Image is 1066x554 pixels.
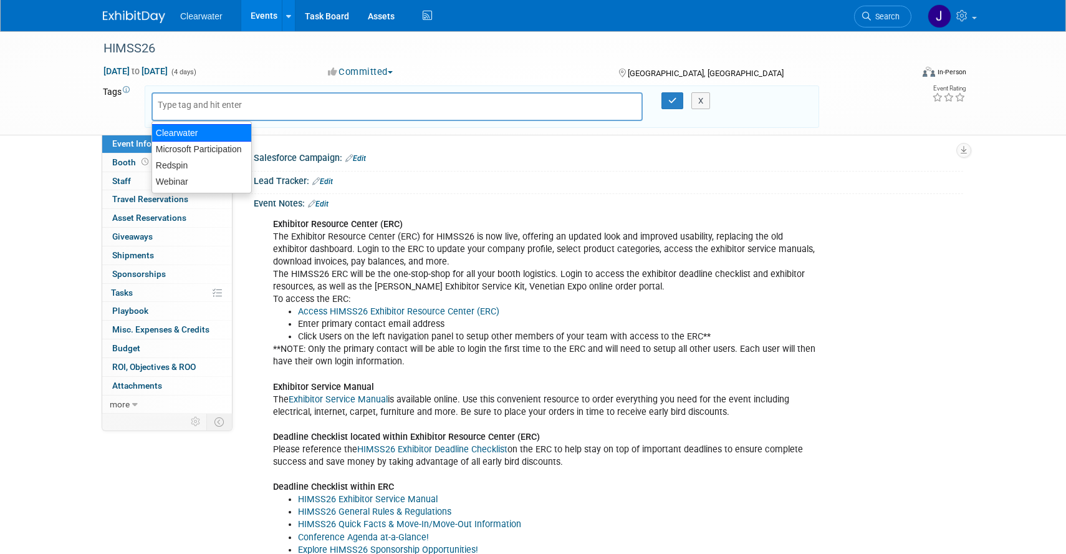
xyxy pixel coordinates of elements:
div: In-Person [937,67,966,77]
a: Playbook [102,302,232,320]
a: Staff [102,172,232,190]
span: ROI, Objectives & ROO [112,362,196,372]
button: Committed [324,66,398,79]
span: Attachments [112,381,162,391]
a: HIMSS26 Exhibitor Deadline Checklist [357,444,507,455]
a: Budget [102,339,232,357]
a: ROI, Objectives & ROO [102,358,232,376]
div: Webinar [152,173,251,190]
span: Sponsorships [112,269,166,279]
img: Format-Inperson.png [923,67,935,77]
span: Budget [112,343,140,353]
div: HIMSS26 [99,37,893,60]
td: Personalize Event Tab Strip [185,414,207,430]
a: Giveaways [102,228,232,246]
div: Salesforce Campaign: [254,148,963,165]
span: Giveaways [112,231,153,241]
span: Search [871,12,900,21]
span: Misc. Expenses & Credits [112,324,209,334]
input: Type tag and hit enter [158,99,257,111]
a: Misc. Expenses & Credits [102,321,232,339]
a: Edit [345,154,366,163]
span: Tasks [111,288,133,298]
a: Shipments [102,246,232,265]
img: Jakera Willis [928,4,951,28]
b: Exhibitor Resource Center (ERC) [273,219,403,230]
a: HIMSS26 Exhibitor Service Manual [298,494,438,505]
span: to [130,66,142,76]
a: Attachments [102,377,232,395]
span: Asset Reservations [112,213,186,223]
div: Clearwater [151,124,252,142]
li: Enter primary contact email address [298,318,819,331]
a: Search [854,6,911,27]
td: Toggle Event Tabs [207,414,233,430]
a: Exhibitor Service Manual [289,394,388,405]
a: Conference Agenda at-a-Glance! [298,532,429,543]
div: Event Rating [932,85,966,92]
li: Click Users on the left navigation panel to setup other members of your team with access to the E... [298,331,819,343]
div: Lead Tracker: [254,172,963,188]
div: Microsoft Participation [152,141,251,157]
b: Deadline Checklist within ERC [273,482,394,492]
span: Staff [112,176,131,186]
span: [DATE] [DATE] [103,66,168,77]
a: Booth [102,153,232,172]
a: HIMSS26 General Rules & Regulations [298,507,451,517]
span: Clearwater [180,11,223,21]
button: X [691,92,711,110]
b: Deadline Checklist located within Exhibitor Resource Center (ERC) [273,432,540,442]
a: Edit [312,177,333,186]
a: Edit [308,200,329,208]
span: Booth not reserved yet [139,157,151,167]
span: Event Information [112,138,182,148]
a: Event Information [102,135,232,153]
span: Playbook [112,306,148,316]
div: Redspin [152,157,251,173]
td: Tags [103,85,133,128]
a: Asset Reservations [102,209,232,227]
span: Shipments [112,250,154,260]
span: more [110,399,130,409]
img: ExhibitDay [103,11,165,23]
a: Tasks [102,284,232,302]
a: Travel Reservations [102,190,232,208]
a: Access HIMSS26 Exhibitor Resource Center (ERC) [298,306,499,317]
span: (4 days) [170,68,196,76]
a: HIMSS26 Quick Facts & Move-In/Move-Out Information [298,519,521,530]
div: Event Notes: [254,194,963,210]
a: more [102,396,232,414]
span: Booth [112,157,151,167]
span: [GEOGRAPHIC_DATA], [GEOGRAPHIC_DATA] [628,69,784,78]
b: Exhibitor Service Manual [273,382,374,392]
a: Sponsorships [102,265,232,283]
div: Event Format [838,65,966,84]
span: Travel Reservations [112,194,188,204]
